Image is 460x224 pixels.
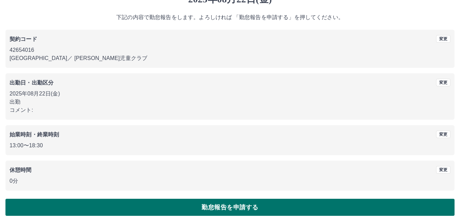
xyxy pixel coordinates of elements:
[10,90,450,98] p: 2025年08月22日(金)
[436,166,450,174] button: 変更
[10,141,450,150] p: 13:00 〜 18:30
[436,131,450,138] button: 変更
[10,132,59,137] b: 始業時刻・終業時刻
[436,79,450,86] button: 変更
[5,199,455,216] button: 勤怠報告を申請する
[10,177,450,185] p: 0分
[10,80,54,86] b: 出勤日・出勤区分
[10,46,450,54] p: 42654016
[10,54,450,62] p: [GEOGRAPHIC_DATA] ／ [PERSON_NAME]児童クラブ
[10,106,450,114] p: コメント:
[10,36,37,42] b: 契約コード
[5,13,455,21] p: 下記の内容で勤怠報告をします。よろしければ 「勤怠報告を申請する」を押してください。
[436,35,450,43] button: 変更
[10,98,450,106] p: 出勤
[10,167,32,173] b: 休憩時間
